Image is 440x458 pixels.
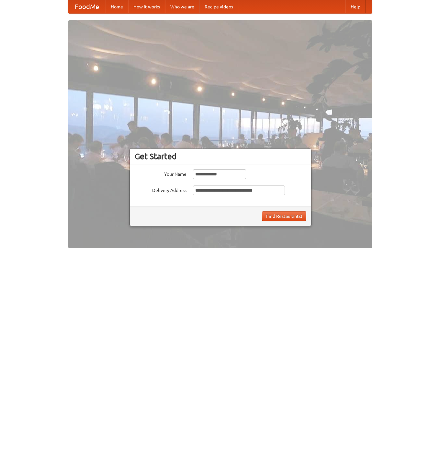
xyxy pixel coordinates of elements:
label: Delivery Address [135,185,186,194]
a: Help [345,0,366,13]
a: Recipe videos [199,0,238,13]
h3: Get Started [135,151,306,161]
label: Your Name [135,169,186,177]
button: Find Restaurants! [262,211,306,221]
a: How it works [128,0,165,13]
a: Home [106,0,128,13]
a: Who we are [165,0,199,13]
a: FoodMe [68,0,106,13]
